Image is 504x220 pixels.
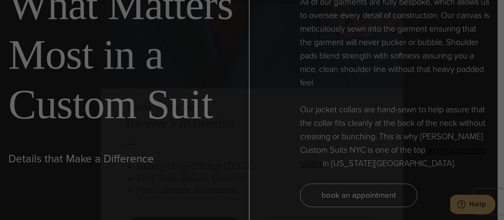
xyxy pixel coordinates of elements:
[136,184,378,196] h3: Free Lifetime Alterations
[126,99,378,131] h2: Book Now & Receive VIP Benefits
[19,6,36,13] span: Help
[136,160,378,172] h3: Family Owned Since [DATE]
[136,172,378,184] h3: First Time Buyers Discount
